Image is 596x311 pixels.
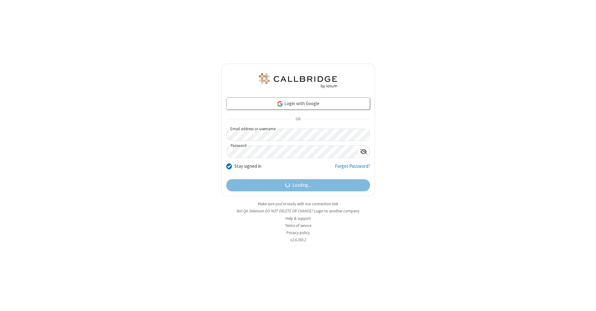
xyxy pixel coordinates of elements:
input: Password [227,146,358,158]
li: v2.6.350.2 [221,237,375,243]
a: Terms of service [285,223,311,228]
label: Stay signed in [234,163,261,170]
li: Not QA Selenium DO NOT DELETE OR CHANGE? [221,208,375,214]
span: Loading... [292,182,311,189]
button: Login to another company [314,208,359,214]
a: Forgot Password? [335,163,370,175]
a: Login with Google [226,97,370,110]
a: Help & support [286,216,311,221]
input: Email address or username [226,129,370,141]
img: google-icon.png [277,100,283,107]
img: QA Selenium DO NOT DELETE OR CHANGE [258,73,338,88]
span: OR [293,115,303,124]
a: Make sure you're ready with our connection test [258,201,338,207]
div: Show password [358,146,370,157]
button: Loading... [226,179,370,192]
a: Privacy policy [287,230,310,235]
